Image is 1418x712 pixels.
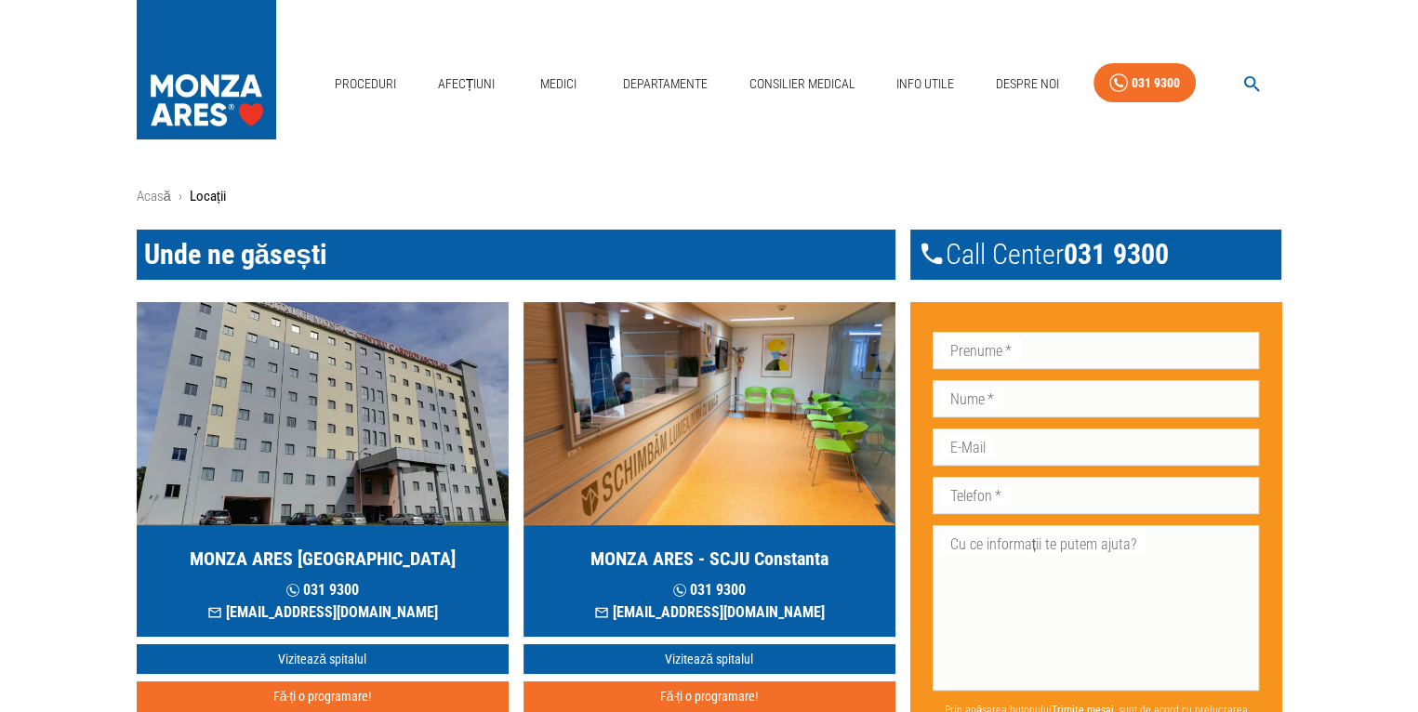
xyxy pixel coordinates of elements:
a: MONZA ARES [GEOGRAPHIC_DATA] 031 9300[EMAIL_ADDRESS][DOMAIN_NAME] [137,302,509,637]
li: › [179,186,182,207]
a: Acasă [137,188,171,204]
p: [EMAIL_ADDRESS][DOMAIN_NAME] [594,601,825,624]
p: 031 9300 [594,579,825,601]
span: Unde ne găsești [144,238,327,270]
p: Locații [190,186,226,207]
img: MONZA ARES Bucuresti [137,302,509,525]
a: Proceduri [327,65,404,103]
span: 031 9300 [1064,237,1168,272]
p: 031 9300 [207,579,438,601]
div: Call Center [910,230,1282,280]
a: Afecțiuni [431,65,503,103]
a: Departamente [616,65,715,103]
p: [EMAIL_ADDRESS][DOMAIN_NAME] [207,601,438,624]
div: 031 9300 [1132,72,1180,95]
button: Fă-ți o programare! [137,681,509,712]
h5: MONZA ARES [GEOGRAPHIC_DATA] [190,546,456,572]
h5: MONZA ARES - SCJU Constanta [590,546,828,572]
a: Vizitează spitalul [523,644,895,675]
a: Medici [529,65,589,103]
img: MONZA ARES Constanta [523,302,895,525]
a: Info Utile [889,65,961,103]
a: Vizitează spitalul [137,644,509,675]
a: 031 9300 [1093,63,1196,103]
button: Fă-ți o programare! [523,681,895,712]
a: Despre Noi [988,65,1067,103]
a: Consilier Medical [741,65,862,103]
nav: breadcrumb [137,186,1282,207]
a: MONZA ARES - SCJU Constanta 031 9300[EMAIL_ADDRESS][DOMAIN_NAME] [523,302,895,637]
